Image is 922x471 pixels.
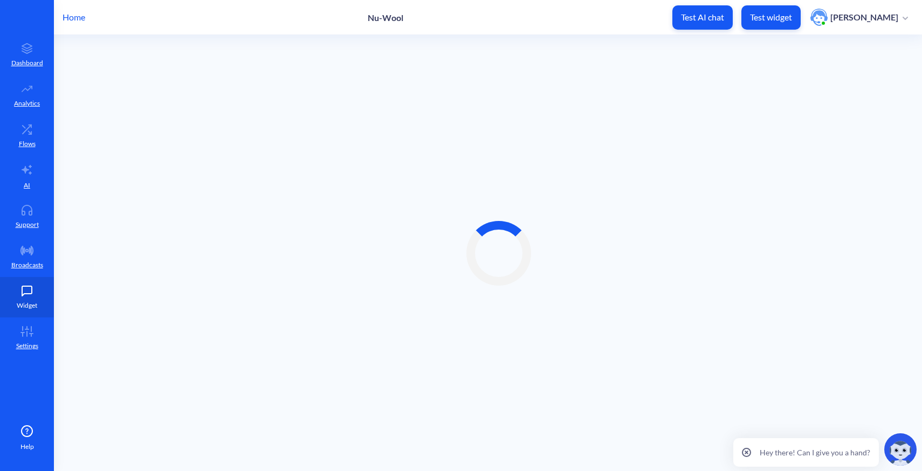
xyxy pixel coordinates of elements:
[20,442,34,452] span: Help
[24,181,30,190] p: AI
[11,58,43,68] p: Dashboard
[805,8,913,27] button: user photo[PERSON_NAME]
[672,5,733,30] button: Test AI chat
[11,260,43,270] p: Broadcasts
[884,433,917,466] img: copilot-icon.svg
[14,99,40,108] p: Analytics
[681,12,724,23] p: Test AI chat
[760,447,870,458] p: Hey there! Can I give you a hand?
[19,139,36,149] p: Flows
[368,12,403,23] p: Nu-Wool
[830,11,898,23] p: [PERSON_NAME]
[750,12,792,23] p: Test widget
[810,9,828,26] img: user photo
[16,341,38,351] p: Settings
[63,11,85,24] p: Home
[17,301,37,310] p: Widget
[741,5,801,30] button: Test widget
[16,220,39,230] p: Support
